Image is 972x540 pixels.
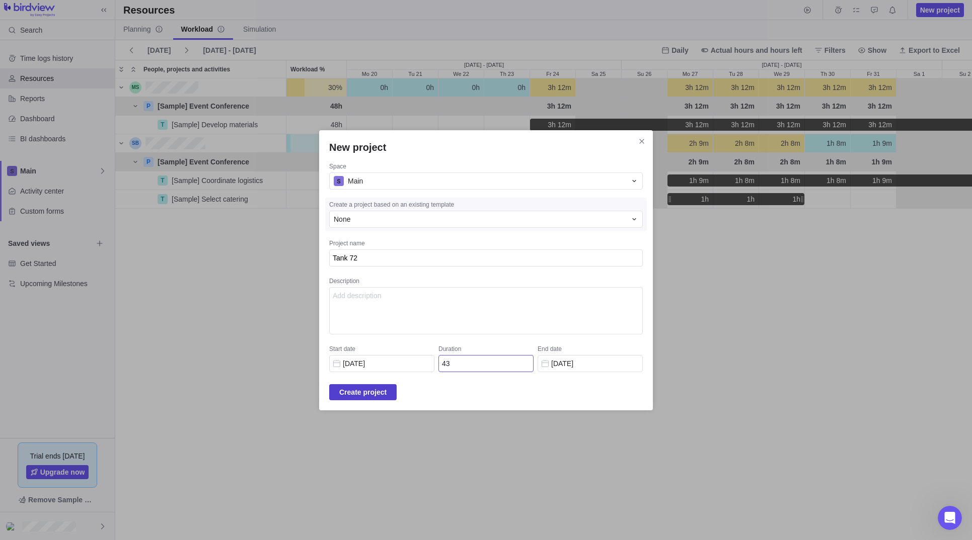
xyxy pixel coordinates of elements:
[329,384,397,400] span: Create project
[538,355,643,372] input: End date
[329,249,643,266] textarea: Project name
[329,239,643,249] div: Project name
[438,355,534,372] input: Duration
[329,287,643,334] textarea: Description
[438,345,534,355] div: Duration
[635,134,649,148] span: Close
[329,355,434,372] input: Start date
[334,214,350,224] span: None
[329,277,643,287] div: Description
[329,345,434,355] div: Start date
[319,130,653,410] div: New project
[329,201,643,211] div: Create a project based on an existing template
[348,176,363,186] span: Main
[329,162,643,172] div: Space
[938,506,962,530] iframe: Intercom live chat
[339,386,387,398] span: Create project
[329,140,643,154] h2: New project
[538,345,643,355] div: End date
